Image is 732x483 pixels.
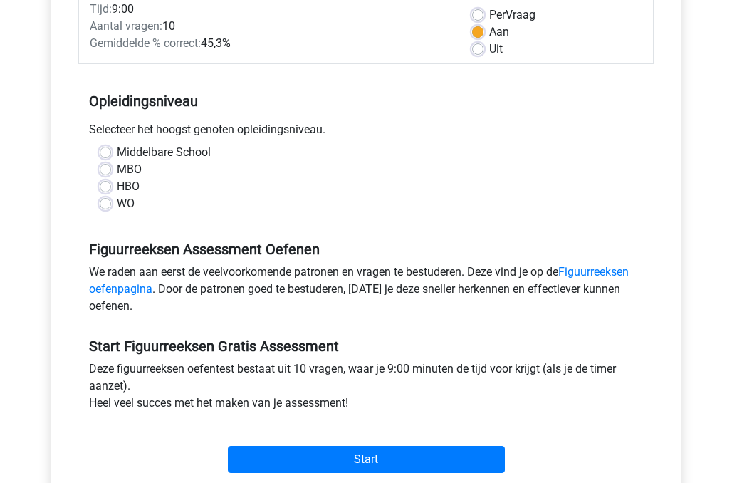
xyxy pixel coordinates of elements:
div: We raden aan eerst de veelvoorkomende patronen en vragen te bestuderen. Deze vind je op de . Door... [78,264,654,321]
label: Aan [489,24,509,41]
div: Deze figuurreeksen oefentest bestaat uit 10 vragen, waar je 9:00 minuten de tijd voor krijgt (als... [78,360,654,417]
h5: Start Figuurreeksen Gratis Assessment [89,338,643,355]
label: Vraag [489,6,535,24]
label: WO [117,195,135,212]
div: 9:00 [79,1,461,18]
span: Per [489,8,506,21]
input: Start [228,446,505,473]
div: 10 [79,18,461,35]
label: MBO [117,161,142,178]
div: 45,3% [79,35,461,52]
h5: Figuurreeksen Assessment Oefenen [89,241,643,258]
label: HBO [117,178,140,195]
label: Middelbare School [117,144,211,161]
label: Uit [489,41,503,58]
h5: Opleidingsniveau [89,87,643,115]
span: Tijd: [90,2,112,16]
span: Gemiddelde % correct: [90,36,201,50]
div: Selecteer het hoogst genoten opleidingsniveau. [78,121,654,144]
span: Aantal vragen: [90,19,162,33]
